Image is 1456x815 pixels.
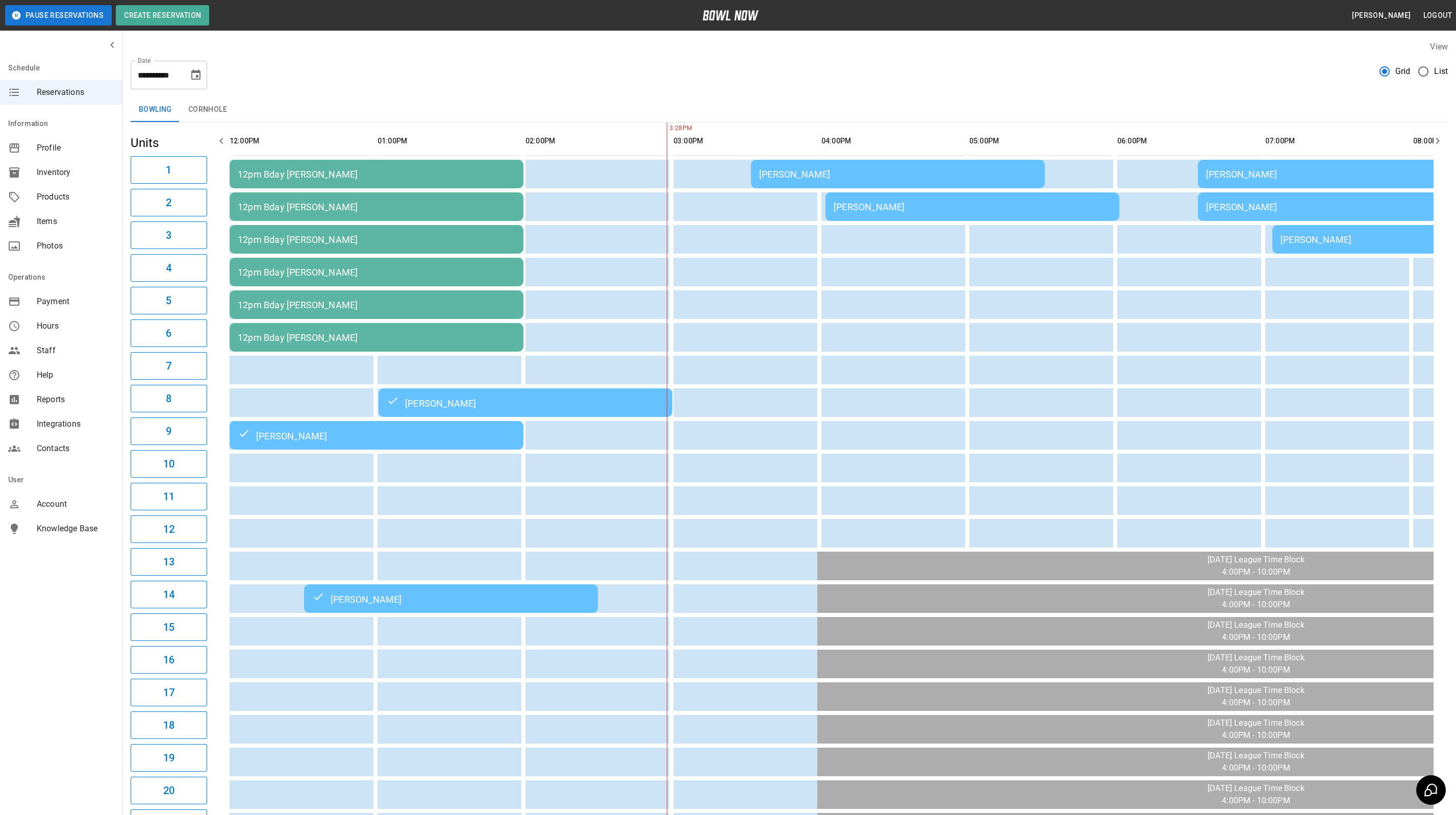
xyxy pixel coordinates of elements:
[163,586,174,603] h6: 14
[230,127,373,156] th: 12:00PM
[131,417,207,445] button: 9
[166,260,171,276] h6: 4
[131,613,207,641] button: 15
[131,97,180,122] button: Bowling
[525,127,669,156] th: 02:00PM
[238,234,515,245] div: 12pm Bday [PERSON_NAME]
[1419,6,1456,25] button: Logout
[131,744,207,772] button: 19
[166,227,171,243] h6: 3
[166,325,171,341] h6: 6
[37,142,114,154] span: Profile
[163,488,174,505] h6: 11
[131,221,207,249] button: 3
[238,332,515,343] div: 12pm Bday [PERSON_NAME]
[37,86,114,98] span: Reservations
[163,456,174,472] h6: 10
[166,358,171,374] h6: 7
[131,679,207,706] button: 17
[37,418,114,430] span: Integrations
[131,189,207,216] button: 2
[378,127,521,156] th: 01:00PM
[163,619,174,635] h6: 15
[166,194,171,211] h6: 2
[131,385,207,412] button: 8
[131,450,207,478] button: 10
[131,156,207,184] button: 1
[163,521,174,537] h6: 12
[131,254,207,282] button: 4
[131,646,207,674] button: 16
[1395,65,1411,78] span: Grid
[238,429,515,441] div: [PERSON_NAME]
[37,191,114,203] span: Products
[37,369,114,381] span: Help
[667,124,669,134] span: 3:28PM
[1434,65,1448,78] span: List
[131,135,207,151] h5: Units
[37,166,114,179] span: Inventory
[312,592,590,605] div: [PERSON_NAME]
[37,442,114,455] span: Contacts
[37,393,114,406] span: Reports
[166,390,171,407] h6: 8
[37,295,114,308] span: Payment
[1348,6,1415,25] button: [PERSON_NAME]
[238,267,515,278] div: 12pm Bday [PERSON_NAME]
[131,548,207,576] button: 13
[163,684,174,701] h6: 17
[163,750,174,766] h6: 19
[131,777,207,804] button: 20
[37,240,114,252] span: Photos
[387,397,664,409] div: [PERSON_NAME]
[166,292,171,309] h6: 5
[238,202,515,212] div: 12pm Bday [PERSON_NAME]
[834,202,1111,212] div: [PERSON_NAME]
[37,344,114,357] span: Staff
[673,127,817,156] th: 03:00PM
[116,5,209,26] button: Create Reservation
[166,423,171,439] h6: 9
[238,300,515,310] div: 12pm Bday [PERSON_NAME]
[5,5,112,26] button: Pause Reservations
[131,319,207,347] button: 6
[1430,42,1448,52] label: View
[131,287,207,314] button: 5
[180,97,235,122] button: Cornhole
[131,711,207,739] button: 18
[37,215,114,228] span: Items
[163,782,174,799] h6: 20
[702,10,759,20] img: logo
[186,65,206,85] button: Choose date, selected date is Aug 31, 2025
[131,97,1448,122] div: inventory tabs
[163,717,174,733] h6: 18
[131,515,207,543] button: 12
[131,352,207,380] button: 7
[37,523,114,535] span: Knowledge Base
[759,169,1037,180] div: [PERSON_NAME]
[238,169,515,180] div: 12pm Bday [PERSON_NAME]
[131,483,207,510] button: 11
[163,554,174,570] h6: 13
[37,498,114,510] span: Account
[131,581,207,608] button: 14
[163,652,174,668] h6: 16
[37,320,114,332] span: Hours
[166,162,171,178] h6: 1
